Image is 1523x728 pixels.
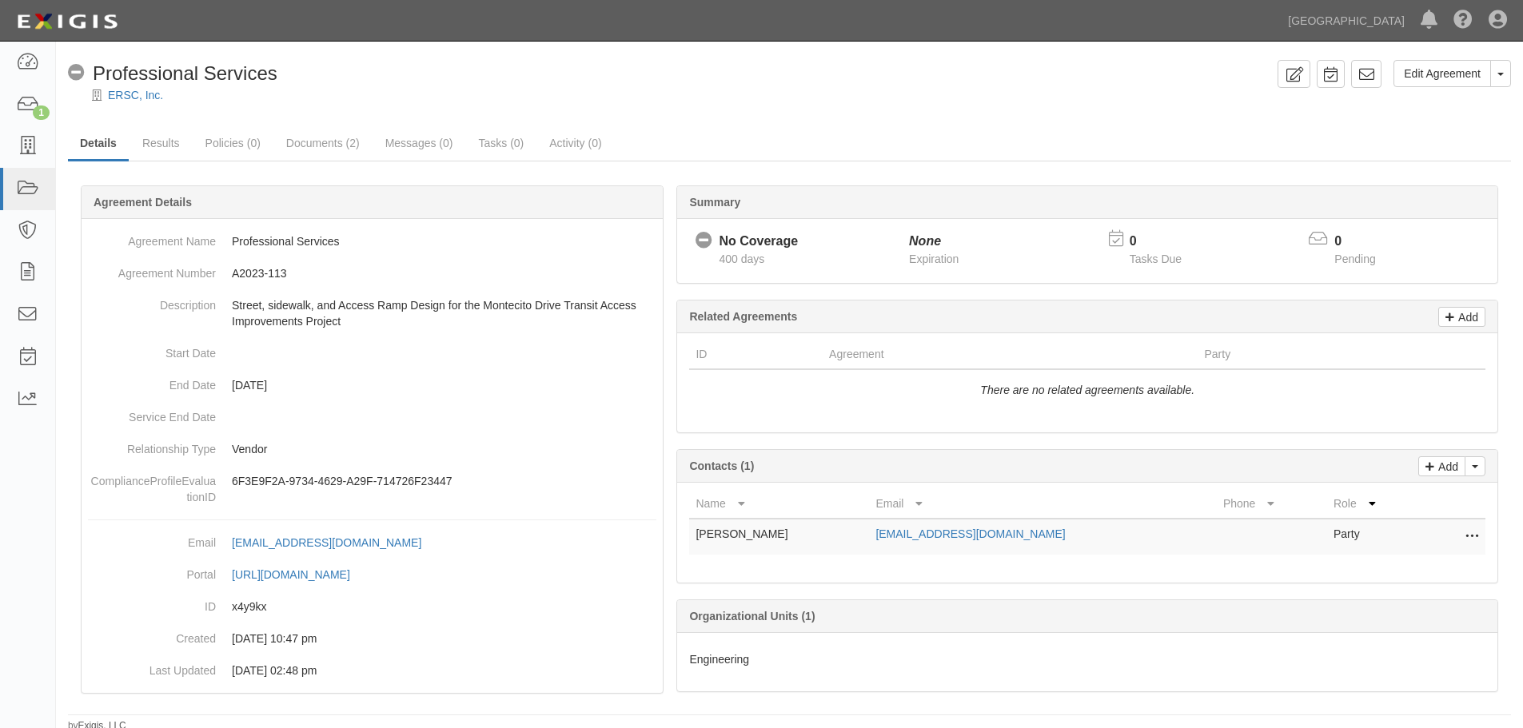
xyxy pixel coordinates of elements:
[1334,253,1375,265] span: Pending
[719,253,764,265] span: Since 08/05/2024
[88,591,656,623] dd: x4y9kx
[88,225,216,249] dt: Agreement Name
[232,568,368,581] a: [URL][DOMAIN_NAME]
[1280,5,1413,37] a: [GEOGRAPHIC_DATA]
[274,127,372,159] a: Documents (2)
[1217,489,1327,519] th: Phone
[108,89,163,101] a: ERSC, Inc.
[1418,456,1465,476] a: Add
[466,127,536,159] a: Tasks (0)
[88,527,216,551] dt: Email
[88,225,656,257] dd: Professional Services
[88,433,216,457] dt: Relationship Type
[93,62,277,84] span: Professional Services
[373,127,465,159] a: Messages (0)
[823,340,1198,369] th: Agreement
[689,519,869,555] td: [PERSON_NAME]
[689,196,740,209] b: Summary
[689,459,754,472] b: Contacts (1)
[1434,457,1458,475] p: Add
[1327,519,1421,555] td: Party
[88,369,656,401] dd: [DATE]
[232,536,439,549] a: [EMAIL_ADDRESS][DOMAIN_NAME]
[537,127,613,159] a: Activity (0)
[94,196,192,209] b: Agreement Details
[1334,233,1395,251] p: 0
[193,127,273,159] a: Policies (0)
[1438,307,1485,327] a: Add
[68,65,85,82] i: No Coverage
[980,384,1194,396] i: There are no related agreements available.
[1454,308,1478,326] p: Add
[909,234,941,248] i: None
[719,233,798,251] div: No Coverage
[88,559,216,583] dt: Portal
[232,297,656,329] p: Street, sidewalk, and Access Ramp Design for the Montecito Drive Transit Access Improvements Project
[88,401,216,425] dt: Service End Date
[869,489,1217,519] th: Email
[689,653,749,666] span: Engineering
[33,105,50,120] div: 1
[689,489,869,519] th: Name
[689,310,797,323] b: Related Agreements
[1327,489,1421,519] th: Role
[88,257,656,289] dd: A2023-113
[68,127,129,161] a: Details
[232,473,656,489] p: 6F3E9F2A-9734-4629-A29F-714726F23447
[1198,340,1414,369] th: Party
[88,623,656,654] dd: [DATE] 10:47 pm
[232,535,421,551] div: [EMAIL_ADDRESS][DOMAIN_NAME]
[909,253,959,265] span: Expiration
[88,289,216,313] dt: Description
[12,7,122,36] img: logo-5460c22ac91f19d4615b14bd174203de0afe785f0fc80cf4dbbc73dc1793850b.png
[1130,253,1182,265] span: Tasks Due
[88,654,656,686] dd: [DATE] 02:48 pm
[88,433,656,465] dd: Vendor
[68,60,277,87] div: Professional Services
[689,610,815,623] b: Organizational Units (1)
[130,127,192,159] a: Results
[88,591,216,615] dt: ID
[88,337,216,361] dt: Start Date
[88,465,216,505] dt: ComplianceProfileEvaluationID
[696,233,712,249] i: No Coverage
[689,340,823,369] th: ID
[1393,60,1491,87] a: Edit Agreement
[1130,233,1202,251] p: 0
[88,369,216,393] dt: End Date
[875,527,1065,540] a: [EMAIL_ADDRESS][DOMAIN_NAME]
[88,623,216,646] dt: Created
[88,257,216,281] dt: Agreement Number
[1453,11,1473,30] i: Help Center - Complianz
[88,654,216,678] dt: Last Updated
